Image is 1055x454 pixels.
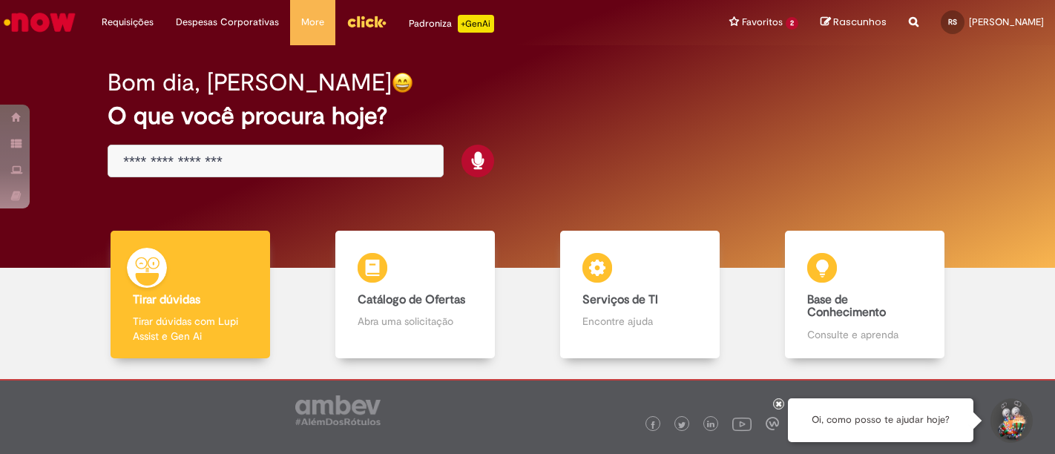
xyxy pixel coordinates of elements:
span: 2 [786,17,798,30]
img: click_logo_yellow_360x200.png [346,10,387,33]
span: More [301,15,324,30]
img: happy-face.png [392,72,413,93]
img: logo_footer_linkedin.png [707,421,714,430]
div: Padroniza [409,15,494,33]
button: Iniciar Conversa de Suporte [988,398,1033,443]
span: RS [948,17,957,27]
img: ServiceNow [1,7,78,37]
img: logo_footer_facebook.png [649,421,657,429]
a: Rascunhos [821,16,887,30]
span: Rascunhos [833,15,887,29]
img: logo_footer_twitter.png [678,421,686,429]
img: logo_footer_workplace.png [766,417,779,430]
img: logo_footer_youtube.png [732,414,752,433]
p: Consulte e aprenda [807,327,921,342]
p: +GenAi [458,15,494,33]
a: Tirar dúvidas Tirar dúvidas com Lupi Assist e Gen Ai [78,231,303,359]
span: Favoritos [742,15,783,30]
h2: O que você procura hoje? [108,103,947,129]
p: Encontre ajuda [582,314,697,329]
p: Abra uma solicitação [358,314,472,329]
a: Base de Conhecimento Consulte e aprenda [752,231,977,359]
p: Tirar dúvidas com Lupi Assist e Gen Ai [133,314,247,343]
b: Catálogo de Ofertas [358,292,465,307]
b: Tirar dúvidas [133,292,200,307]
h2: Bom dia, [PERSON_NAME] [108,70,392,96]
div: Oi, como posso te ajudar hoje? [788,398,973,442]
span: Despesas Corporativas [176,15,279,30]
span: Requisições [102,15,154,30]
span: [PERSON_NAME] [969,16,1044,28]
a: Serviços de TI Encontre ajuda [527,231,752,359]
img: logo_footer_ambev_rotulo_gray.png [295,395,381,425]
a: Catálogo de Ofertas Abra uma solicitação [303,231,527,359]
b: Serviços de TI [582,292,658,307]
b: Base de Conhecimento [807,292,886,320]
